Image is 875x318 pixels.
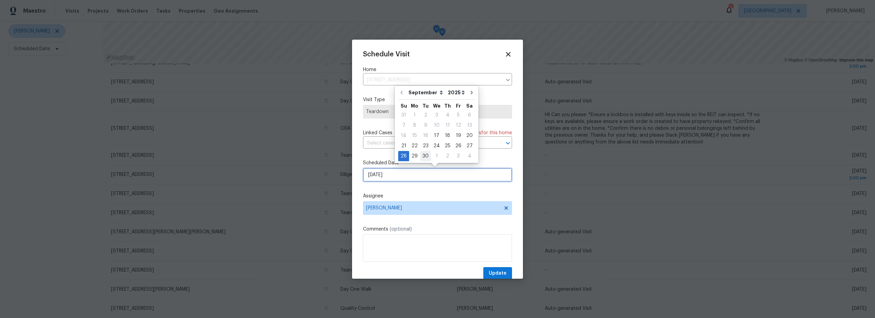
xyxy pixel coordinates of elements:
[446,87,467,98] select: Year
[398,110,409,120] div: Sun Aug 31 2025
[442,141,453,151] div: 25
[431,151,442,161] div: Wed Oct 01 2025
[409,141,420,151] div: 22
[464,141,475,151] div: 27
[409,141,420,151] div: Mon Sep 22 2025
[431,141,442,151] div: 24
[363,75,502,85] input: Enter in an address
[431,141,442,151] div: Wed Sep 24 2025
[363,226,512,233] label: Comments
[431,110,442,120] div: Wed Sep 03 2025
[409,110,420,120] div: 1
[464,151,475,161] div: 4
[431,110,442,120] div: 3
[420,131,431,140] div: 16
[453,151,464,161] div: Fri Oct 03 2025
[453,110,464,120] div: Fri Sep 05 2025
[366,205,500,211] span: [PERSON_NAME]
[453,151,464,161] div: 3
[431,130,442,141] div: Wed Sep 17 2025
[464,151,475,161] div: Sat Oct 04 2025
[409,120,420,130] div: Mon Sep 08 2025
[444,103,451,108] abbr: Thursday
[363,66,512,73] label: Home
[503,138,513,148] button: Open
[363,138,493,149] input: Select cases
[363,168,512,182] input: M/D/YYYY
[409,151,420,161] div: Mon Sep 29 2025
[409,110,420,120] div: Mon Sep 01 2025
[409,151,420,161] div: 29
[420,130,431,141] div: Tue Sep 16 2025
[407,87,446,98] select: Month
[431,151,442,161] div: 1
[504,51,512,58] span: Close
[467,86,477,99] button: Go to next month
[431,131,442,140] div: 17
[442,151,453,161] div: Thu Oct 02 2025
[456,103,461,108] abbr: Friday
[363,96,512,103] label: Visit Type
[363,193,512,199] label: Assignee
[420,121,431,130] div: 9
[453,121,464,130] div: 12
[464,120,475,130] div: Sat Sep 13 2025
[420,151,431,161] div: 30
[398,121,409,130] div: 7
[453,141,464,151] div: 26
[363,51,410,58] span: Schedule Visit
[398,151,409,161] div: 28
[409,130,420,141] div: Mon Sep 15 2025
[398,141,409,151] div: 21
[420,110,431,120] div: Tue Sep 02 2025
[431,120,442,130] div: Wed Sep 10 2025
[363,160,512,166] label: Scheduled Date
[433,103,441,108] abbr: Wednesday
[442,151,453,161] div: 2
[442,121,453,130] div: 11
[453,141,464,151] div: Fri Sep 26 2025
[464,141,475,151] div: Sat Sep 27 2025
[398,130,409,141] div: Sun Sep 14 2025
[453,110,464,120] div: 5
[420,141,431,151] div: Tue Sep 23 2025
[464,110,475,120] div: 6
[453,130,464,141] div: Fri Sep 19 2025
[442,131,453,140] div: 18
[420,151,431,161] div: Tue Sep 30 2025
[363,129,392,136] span: Linked Cases
[489,269,507,278] span: Update
[398,120,409,130] div: Sun Sep 07 2025
[398,110,409,120] div: 31
[398,131,409,140] div: 14
[409,121,420,130] div: 8
[422,103,429,108] abbr: Tuesday
[442,141,453,151] div: Thu Sep 25 2025
[398,151,409,161] div: Sun Sep 28 2025
[401,103,407,108] abbr: Sunday
[396,86,407,99] button: Go to previous month
[420,141,431,151] div: 23
[442,110,453,120] div: 4
[464,131,475,140] div: 20
[398,141,409,151] div: Sun Sep 21 2025
[483,267,512,280] button: Update
[420,110,431,120] div: 2
[442,120,453,130] div: Thu Sep 11 2025
[442,130,453,141] div: Thu Sep 18 2025
[453,131,464,140] div: 19
[464,130,475,141] div: Sat Sep 20 2025
[420,120,431,130] div: Tue Sep 09 2025
[409,131,420,140] div: 15
[442,110,453,120] div: Thu Sep 04 2025
[366,108,509,115] span: Teardown
[464,121,475,130] div: 13
[464,110,475,120] div: Sat Sep 06 2025
[431,121,442,130] div: 10
[466,103,473,108] abbr: Saturday
[411,103,418,108] abbr: Monday
[390,227,412,232] span: (optional)
[453,120,464,130] div: Fri Sep 12 2025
